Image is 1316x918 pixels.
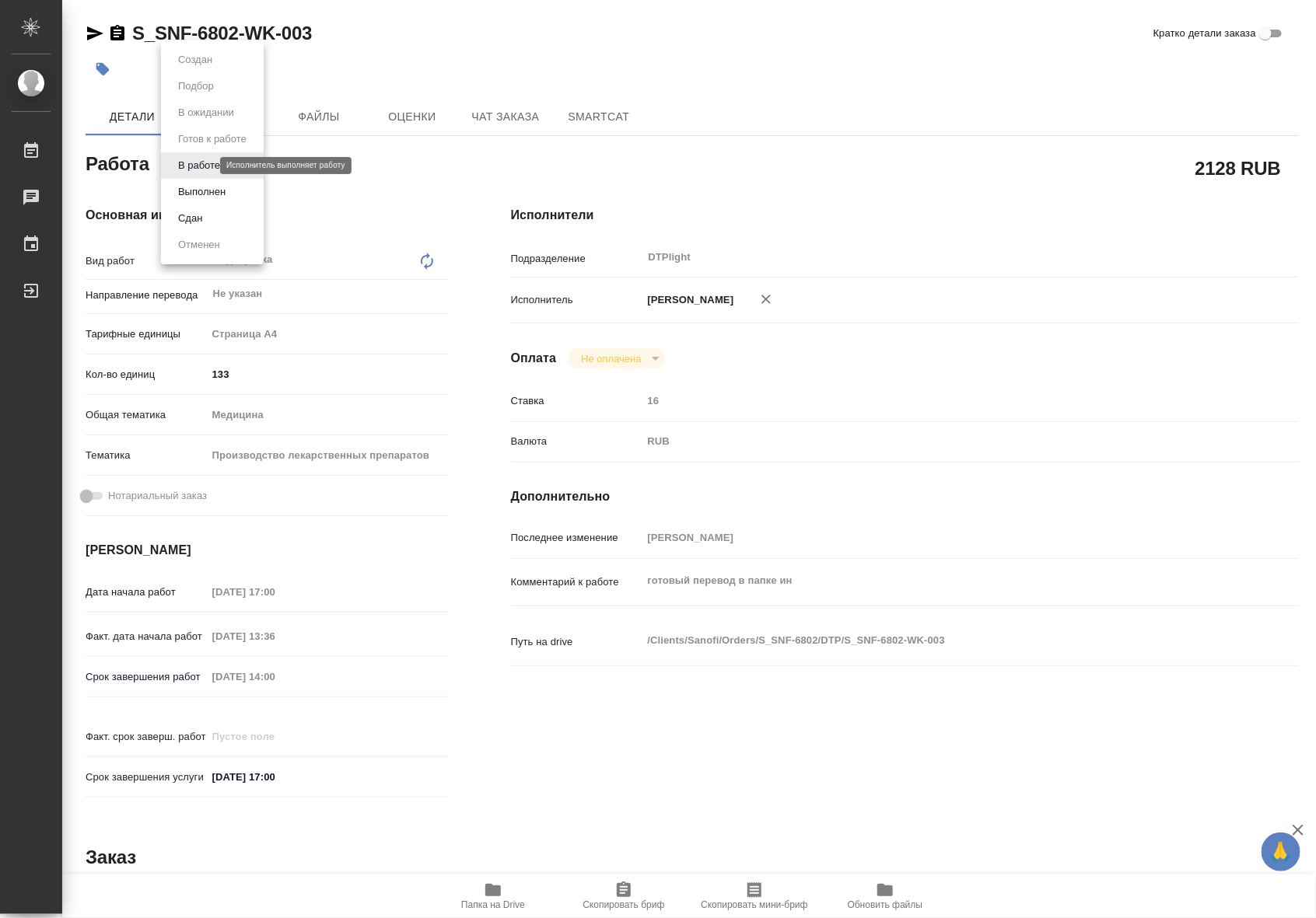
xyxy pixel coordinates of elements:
button: В работе [173,157,225,174]
button: Отменен [173,236,225,253]
button: В ожидании [173,104,239,121]
button: Готов к работе [173,131,251,148]
button: Выполнен [173,183,230,201]
button: Подбор [173,78,219,95]
button: Сдан [173,210,207,227]
button: Создан [173,51,217,68]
